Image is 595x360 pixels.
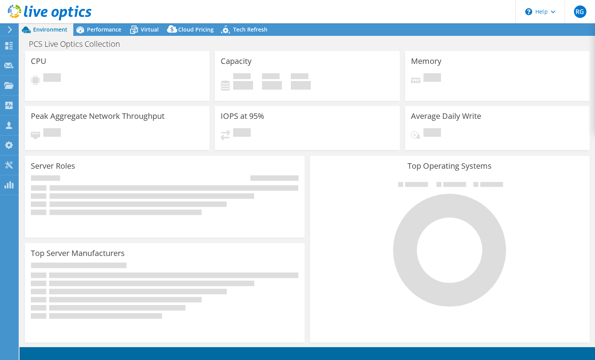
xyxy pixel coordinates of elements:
[233,73,251,81] span: Used
[262,81,282,90] h4: 0 GiB
[525,8,532,15] svg: \n
[411,57,441,65] h3: Memory
[233,128,251,139] span: Pending
[233,81,253,90] h4: 0 GiB
[31,112,165,120] h3: Peak Aggregate Network Throughput
[178,26,214,33] span: Cloud Pricing
[423,73,441,84] span: Pending
[233,26,267,33] span: Tech Refresh
[87,26,121,33] span: Performance
[25,40,132,48] h1: PCS Live Optics Collection
[316,162,584,170] h3: Top Operating Systems
[141,26,159,33] span: Virtual
[43,128,61,139] span: Pending
[291,81,311,90] h4: 0 GiB
[221,112,264,120] h3: IOPS at 95%
[423,128,441,139] span: Pending
[43,73,61,84] span: Pending
[411,112,481,120] h3: Average Daily Write
[221,57,251,65] h3: Capacity
[31,57,46,65] h3: CPU
[291,73,308,81] span: Total
[574,5,586,18] span: RG
[262,73,280,81] span: Free
[33,26,67,33] span: Environment
[31,249,125,258] h3: Top Server Manufacturers
[31,162,75,170] h3: Server Roles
